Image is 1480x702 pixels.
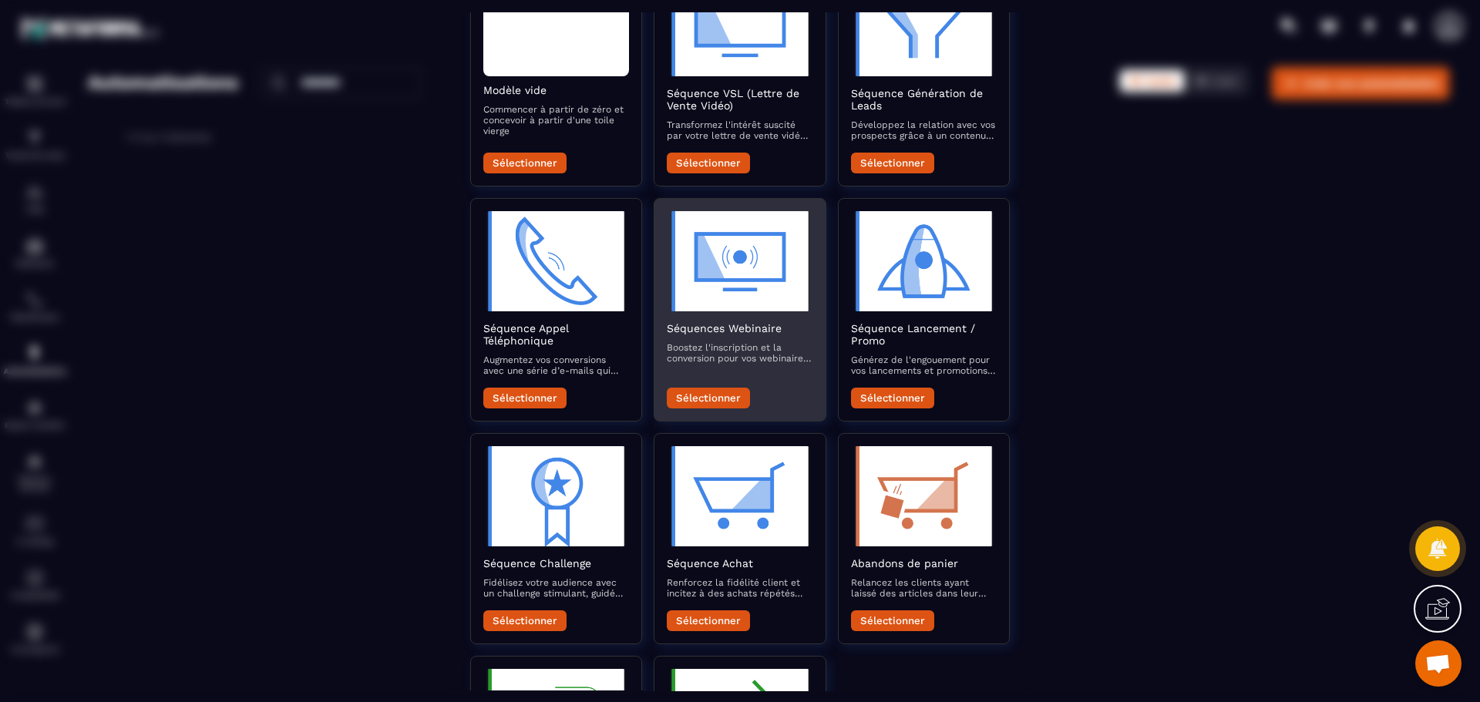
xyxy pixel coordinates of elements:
[483,104,629,136] p: Commencer à partir de zéro et concevoir à partir d'une toile vierge
[483,354,629,376] p: Augmentez vos conversions avec une série d’e-mails qui préparent et suivent vos appels commerciaux
[851,388,934,408] button: Sélectionner
[667,153,750,173] button: Sélectionner
[851,153,934,173] button: Sélectionner
[483,577,629,599] p: Fidélisez votre audience avec un challenge stimulant, guidé par des e-mails encourageants et éduc...
[851,446,997,546] img: automation-objective-icon
[851,610,934,631] button: Sélectionner
[851,577,997,599] p: Relancez les clients ayant laissé des articles dans leur panier avec une séquence d'emails rappel...
[667,211,812,311] img: automation-objective-icon
[851,87,997,112] h2: Séquence Génération de Leads
[667,342,812,364] p: Boostez l'inscription et la conversion pour vos webinaires avec des e-mails qui informent, rappel...
[483,322,629,347] h2: Séquence Appel Téléphonique
[483,557,629,569] h2: Séquence Challenge
[667,87,812,112] h2: Séquence VSL (Lettre de Vente Vidéo)
[667,119,812,141] p: Transformez l'intérêt suscité par votre lettre de vente vidéo en actions concrètes avec des e-mai...
[483,388,567,408] button: Sélectionner
[483,446,629,546] img: automation-objective-icon
[851,354,997,376] p: Générez de l'engouement pour vos lancements et promotions avec une séquence d’e-mails captivante ...
[483,610,567,631] button: Sélectionner
[667,322,812,334] h2: Séquences Webinaire
[851,322,997,347] h2: Séquence Lancement / Promo
[667,557,812,569] h2: Séquence Achat
[667,446,812,546] img: automation-objective-icon
[851,211,997,311] img: automation-objective-icon
[667,577,812,599] p: Renforcez la fidélité client et incitez à des achats répétés avec des e-mails post-achat qui valo...
[667,610,750,631] button: Sélectionner
[483,153,567,173] button: Sélectionner
[667,388,750,408] button: Sélectionner
[483,211,629,311] img: automation-objective-icon
[1415,640,1461,687] a: Ouvrir le chat
[483,84,629,96] h2: Modèle vide
[851,119,997,141] p: Développez la relation avec vos prospects grâce à un contenu attractif qui les accompagne vers la...
[851,557,997,569] h2: Abandons de panier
